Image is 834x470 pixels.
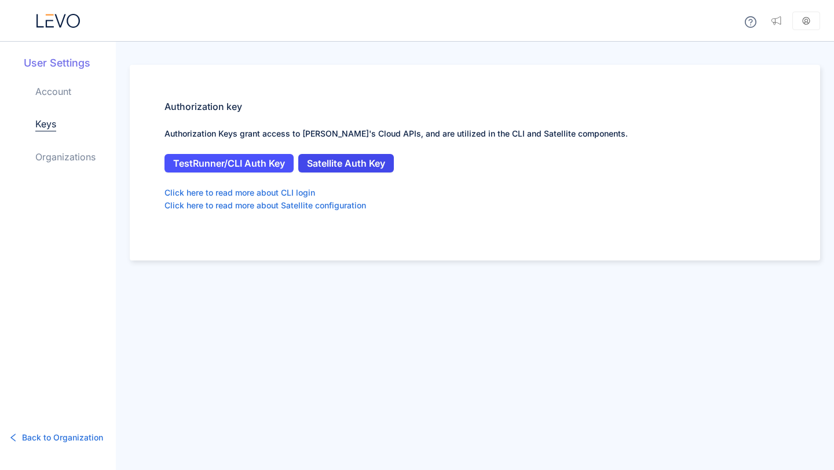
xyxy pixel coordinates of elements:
[164,127,785,140] p: Authorization Keys grant access to [PERSON_NAME]'s Cloud APIs, and are utilized in the CLI and Sa...
[24,56,116,71] h5: User Settings
[35,85,71,98] a: Account
[35,150,96,164] a: Organizations
[173,158,285,168] span: TestRunner/CLI Auth Key
[164,154,294,172] button: TestRunner/CLI Auth Key
[307,158,385,168] span: Satellite Auth Key
[164,186,315,199] a: Click here to read more about CLI login
[164,199,366,212] a: Click here to read more about Satellite configuration
[164,100,785,113] h5: Authorization key
[22,431,103,444] span: Back to Organization
[298,154,394,172] button: Satellite Auth Key
[35,117,56,131] a: Keys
